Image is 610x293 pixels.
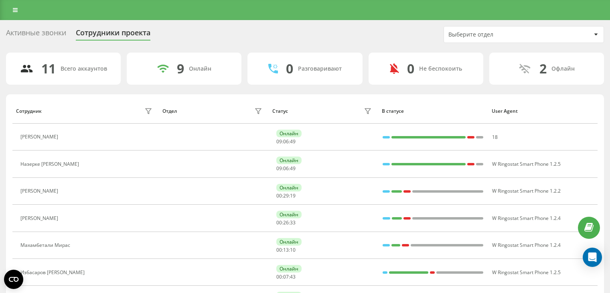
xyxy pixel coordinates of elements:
[290,192,296,199] span: 19
[276,192,282,199] span: 00
[76,28,150,41] div: Сотрудники проекта
[276,274,296,280] div: : :
[20,216,60,221] div: [PERSON_NAME]
[276,265,302,273] div: Онлайн
[20,161,81,167] div: Назерке [PERSON_NAME]
[276,157,302,164] div: Онлайн
[419,65,462,72] div: Не беспокоить
[162,108,177,114] div: Отдел
[283,273,289,280] span: 07
[492,215,561,222] span: W Ringostat Smart Phone 1.2.4
[276,246,282,253] span: 00
[61,65,107,72] div: Всего аккаунтов
[492,187,561,194] span: W Ringostat Smart Phone 1.2.2
[492,134,498,140] span: 18
[290,246,296,253] span: 10
[276,193,296,199] div: : :
[492,269,561,276] span: W Ringostat Smart Phone 1.2.5
[276,165,282,172] span: 09
[283,138,289,145] span: 06
[551,65,575,72] div: Офлайн
[276,247,296,253] div: : :
[290,138,296,145] span: 49
[407,61,414,76] div: 0
[189,65,211,72] div: Онлайн
[283,219,289,226] span: 26
[448,31,544,38] div: Выберите отдел
[276,184,302,191] div: Онлайн
[276,166,296,171] div: : :
[290,165,296,172] span: 49
[276,238,302,246] div: Онлайн
[382,108,484,114] div: В статусе
[298,65,342,72] div: Разговаривают
[20,270,87,275] div: Избасаров [PERSON_NAME]
[492,108,594,114] div: User Agent
[6,28,66,41] div: Активные звонки
[276,273,282,280] span: 00
[20,242,72,248] div: Махамбетали Мирас
[276,211,302,218] div: Онлайн
[539,61,547,76] div: 2
[276,130,302,137] div: Онлайн
[276,139,296,144] div: : :
[492,242,561,248] span: W Ringostat Smart Phone 1.2.4
[283,246,289,253] span: 13
[276,220,296,226] div: : :
[20,134,60,140] div: [PERSON_NAME]
[276,219,282,226] span: 00
[177,61,184,76] div: 9
[290,273,296,280] span: 43
[290,219,296,226] span: 33
[272,108,288,114] div: Статус
[492,161,561,167] span: W Ringostat Smart Phone 1.2.5
[286,61,293,76] div: 0
[16,108,42,114] div: Сотрудник
[583,248,602,267] div: Open Intercom Messenger
[4,270,23,289] button: Open CMP widget
[283,165,289,172] span: 06
[283,192,289,199] span: 29
[41,61,56,76] div: 11
[20,188,60,194] div: [PERSON_NAME]
[276,138,282,145] span: 09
